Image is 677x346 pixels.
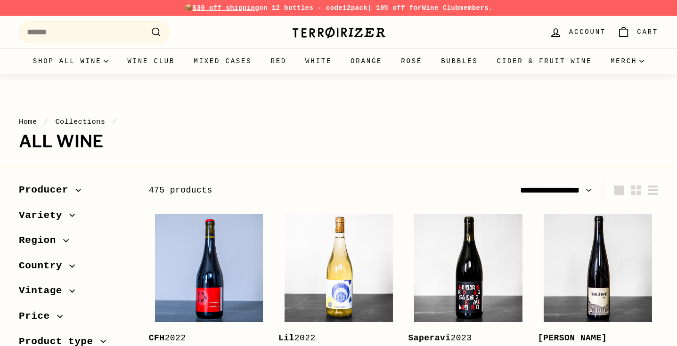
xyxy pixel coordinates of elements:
span: $30 off shipping [193,4,260,12]
span: Cart [637,27,658,37]
span: Region [19,233,63,249]
button: Region [19,230,134,256]
button: Variety [19,205,134,231]
button: Producer [19,180,134,205]
span: Producer [19,182,75,198]
a: Wine Club [118,48,184,74]
b: Saperavi [408,333,450,343]
p: 📦 on 12 bottles - code | 10% off for members. [19,3,658,13]
a: Home [19,118,37,126]
button: Price [19,306,134,331]
b: CFH [149,333,165,343]
div: 2022 [149,331,260,345]
a: Mixed Cases [184,48,261,74]
a: Wine Club [422,4,459,12]
summary: Shop all wine [24,48,118,74]
strong: 12pack [343,4,367,12]
div: 2023 [408,331,519,345]
span: Vintage [19,283,69,299]
a: White [296,48,341,74]
a: Rosé [392,48,432,74]
b: Lil [278,333,294,343]
span: Price [19,308,57,324]
a: Cart [612,18,664,46]
span: Country [19,258,69,274]
a: Red [261,48,296,74]
span: / [110,118,119,126]
span: Account [569,27,606,37]
summary: Merch [601,48,653,74]
div: 2022 [278,331,389,345]
button: Vintage [19,281,134,306]
button: Country [19,256,134,281]
a: Account [544,18,612,46]
span: / [41,118,51,126]
div: 475 products [149,184,404,197]
a: Collections [55,118,105,126]
a: Cider & Fruit Wine [488,48,602,74]
span: Variety [19,208,69,224]
a: Orange [341,48,392,74]
a: Bubbles [432,48,487,74]
h1: All wine [19,132,658,151]
nav: breadcrumbs [19,116,658,128]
